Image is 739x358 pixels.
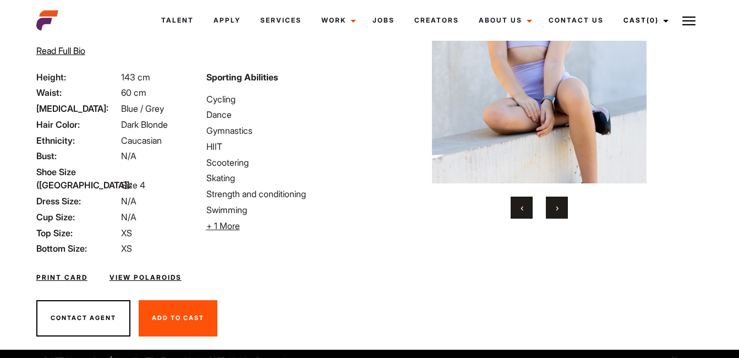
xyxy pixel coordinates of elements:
[36,226,119,240] span: Top Size:
[36,102,119,115] span: [MEDICAL_DATA]:
[121,196,136,207] span: N/A
[206,93,363,106] li: Cycling
[250,6,311,35] a: Services
[682,14,696,28] img: Burger icon
[121,243,132,254] span: XS
[404,6,469,35] a: Creators
[206,108,363,121] li: Dance
[121,227,132,238] span: XS
[36,210,119,224] span: Cup Size:
[206,124,363,137] li: Gymnastics
[121,180,145,191] span: Size 4
[36,300,130,337] button: Contact Agent
[121,119,168,130] span: Dark Blonde
[206,187,363,200] li: Strength and conditioning
[614,6,675,35] a: Cast(0)
[36,273,87,283] a: Print Card
[36,194,119,208] span: Dress Size:
[556,202,559,213] span: Next
[539,6,614,35] a: Contact Us
[206,171,363,185] li: Skating
[206,156,363,169] li: Scootering
[121,135,162,146] span: Caucasian
[121,211,136,223] span: N/A
[36,9,58,31] img: cropped-aefm-brand-fav-22-square.png
[206,220,240,231] span: + 1 More
[311,6,363,35] a: Work
[36,242,119,255] span: Bottom Size:
[363,6,404,35] a: Jobs
[36,118,119,131] span: Hair Color:
[204,6,250,35] a: Apply
[36,45,85,56] span: Read Full Bio
[36,86,119,99] span: Waist:
[206,72,278,83] strong: Sporting Abilities
[151,6,204,35] a: Talent
[36,134,119,147] span: Ethnicity:
[139,300,217,337] button: Add To Cast
[36,70,119,84] span: Height:
[121,87,146,98] span: 60 cm
[152,314,204,322] span: Add To Cast
[521,202,523,213] span: Previous
[36,44,85,57] button: Read Full Bio
[206,140,363,153] li: HIIT
[206,203,363,216] li: Swimming
[121,150,136,161] span: N/A
[36,149,119,162] span: Bust:
[647,16,659,24] span: (0)
[469,6,539,35] a: About Us
[121,103,164,114] span: Blue / Grey
[36,165,119,192] span: Shoe Size ([GEOGRAPHIC_DATA]):
[121,72,150,83] span: 143 cm
[110,273,182,283] a: View Polaroids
